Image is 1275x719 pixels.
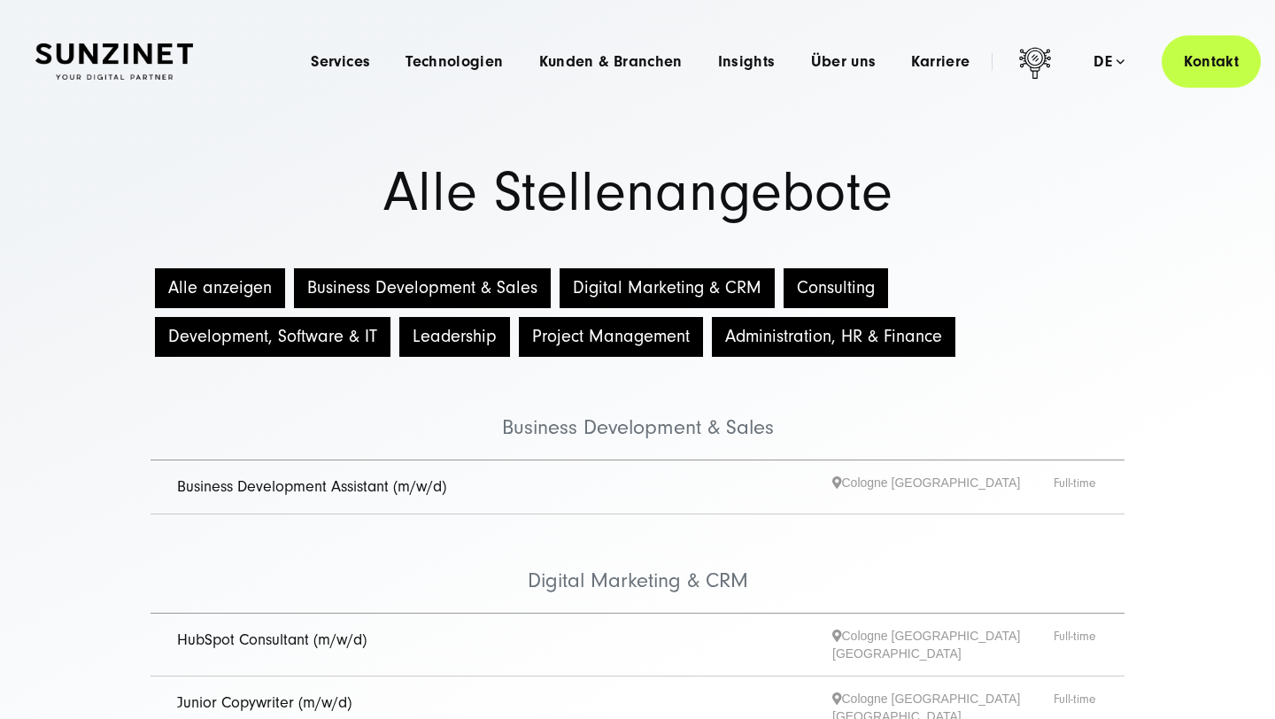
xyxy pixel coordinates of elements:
a: Kontakt [1162,35,1261,88]
button: Development, Software & IT [155,317,390,357]
span: Full-time [1054,474,1098,501]
button: Alle anzeigen [155,268,285,308]
a: Über uns [811,53,877,71]
li: Digital Marketing & CRM [151,514,1124,614]
a: Services [311,53,370,71]
img: SUNZINET Full Service Digital Agentur [35,43,193,81]
a: Insights [718,53,776,71]
button: Leadership [399,317,510,357]
div: de [1093,53,1124,71]
span: Full-time [1054,627,1098,662]
button: Digital Marketing & CRM [560,268,775,308]
a: Business Development Assistant (m/w/d) [177,477,446,496]
button: Project Management [519,317,703,357]
h1: Alle Stellenangebote [35,166,1240,220]
a: Technologien [406,53,503,71]
button: Administration, HR & Finance [712,317,955,357]
a: Kunden & Branchen [539,53,683,71]
li: Business Development & Sales [151,361,1124,460]
a: Karriere [911,53,970,71]
a: HubSpot Consultant (m/w/d) [177,630,367,649]
span: Cologne [GEOGRAPHIC_DATA] [GEOGRAPHIC_DATA] [832,627,1054,662]
span: Cologne [GEOGRAPHIC_DATA] [832,474,1054,501]
button: Consulting [784,268,888,308]
button: Business Development & Sales [294,268,551,308]
a: Junior Copywriter (m/w/d) [177,693,352,712]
